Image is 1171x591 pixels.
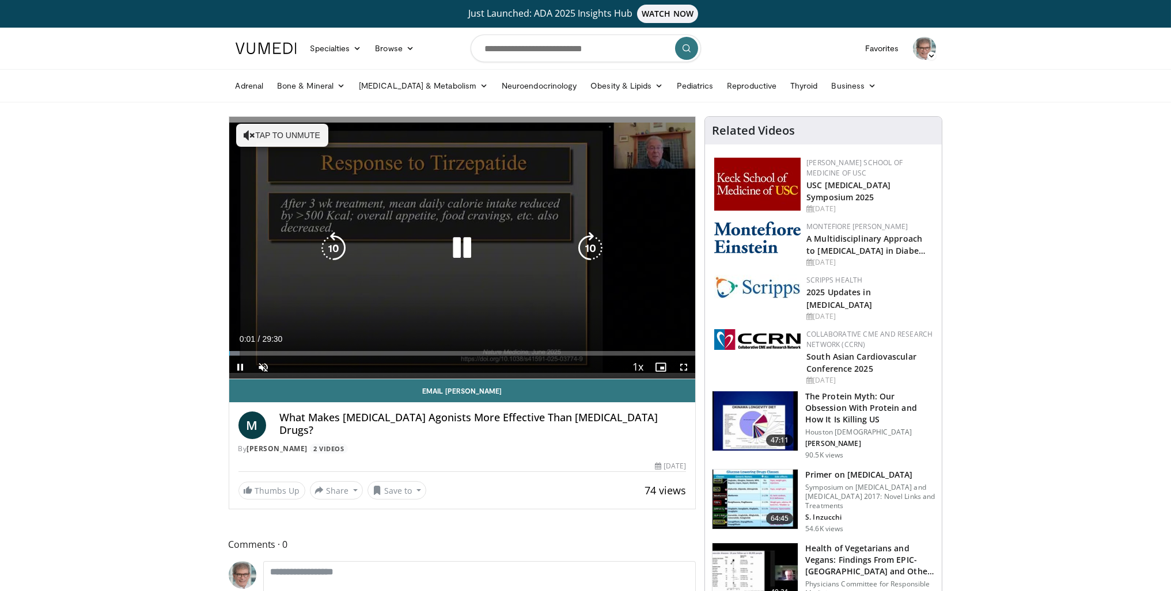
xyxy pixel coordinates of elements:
[238,411,266,439] a: M
[805,483,935,510] p: Symposium on [MEDICAL_DATA] and [MEDICAL_DATA] 2017: Novel Links and Treatments
[806,287,872,310] a: 2025 Updates in [MEDICAL_DATA]
[712,124,795,138] h4: Related Videos
[310,481,363,500] button: Share
[237,5,934,23] a: Just Launched: ADA 2025 Insights HubWATCH NOW
[714,158,801,211] img: 7b941f1f-d101-407a-8bfa-07bd47db01ba.png.150x105_q85_autocrop_double_scale_upscale_version-0.2.jpg
[655,461,686,471] div: [DATE]
[637,5,698,23] span: WATCH NOW
[236,124,328,147] button: Tap to unmute
[583,74,670,97] a: Obesity & Lipids
[238,444,687,454] div: By
[367,481,426,500] button: Save to
[229,356,252,379] button: Pause
[712,391,935,460] a: 47:11 The Protein Myth: Our Obsession With Protein and How It Is Killing US Houston [DEMOGRAPHIC_...
[806,233,926,256] a: A Multidisciplinary Approach to [MEDICAL_DATA] in Diabe…
[229,537,696,552] span: Comments 0
[649,356,672,379] button: Enable picture-in-picture mode
[783,74,825,97] a: Thyroid
[806,158,903,178] a: [PERSON_NAME] School of Medicine of USC
[712,469,935,533] a: 64:45 Primer on [MEDICAL_DATA] Symposium on [MEDICAL_DATA] and [MEDICAL_DATA] 2017: Novel Links a...
[805,391,935,425] h3: The Protein Myth: Our Obsession With Protein and How It Is Killing US
[805,439,935,448] p: [PERSON_NAME]
[714,222,801,253] img: b0142b4c-93a1-4b58-8f91-5265c282693c.png.150x105_q85_autocrop_double_scale_upscale_version-0.2.png
[806,351,916,374] a: South Asian Cardiovascular Conference 2025
[471,35,701,62] input: Search topics, interventions
[805,513,935,522] p: S. Inzucchi
[806,375,933,386] div: [DATE]
[304,37,369,60] a: Specialties
[805,451,843,460] p: 90.5K views
[229,117,696,379] video-js: Video Player
[714,329,801,350] img: a04ee3ba-8487-4636-b0fb-5e8d268f3737.png.150x105_q85_autocrop_double_scale_upscale_version-0.2.png
[229,379,696,402] a: Email [PERSON_NAME]
[713,391,798,451] img: b7b8b05e-5021-418b-a89a-60a270e7cf82.150x105_q85_crop-smart_upscale.jpg
[229,561,256,589] img: Avatar
[229,351,696,356] div: Progress Bar
[280,411,687,436] h4: What Makes [MEDICAL_DATA] Agonists More Effective Than [MEDICAL_DATA] Drugs?
[806,311,933,322] div: [DATE]
[720,74,783,97] a: Reproductive
[805,543,935,577] h3: Health of Vegetarians and Vegans: Findings From EPIC-[GEOGRAPHIC_DATA] and Othe…
[714,275,801,299] img: c9f2b0b7-b02a-4276-a72a-b0cbb4230bc1.jpg.150x105_q85_autocrop_double_scale_upscale_version-0.2.jpg
[805,524,843,533] p: 54.6K views
[310,444,348,453] a: 2 Videos
[270,74,352,97] a: Bone & Mineral
[247,444,308,453] a: [PERSON_NAME]
[495,74,583,97] a: Neuroendocrinology
[252,356,275,379] button: Unmute
[258,334,260,344] span: /
[806,275,862,285] a: Scripps Health
[240,334,255,344] span: 0:01
[368,37,421,60] a: Browse
[806,204,933,214] div: [DATE]
[805,469,935,481] h3: Primer on [MEDICAL_DATA]
[858,37,906,60] a: Favorites
[670,74,721,97] a: Pediatrics
[672,356,695,379] button: Fullscreen
[766,513,794,524] span: 64:45
[825,74,884,97] a: Business
[805,428,935,437] p: Houston [DEMOGRAPHIC_DATA]
[913,37,936,60] img: Avatar
[352,74,495,97] a: [MEDICAL_DATA] & Metabolism
[645,483,686,497] span: 74 views
[806,180,890,203] a: USC [MEDICAL_DATA] Symposium 2025
[262,334,282,344] span: 29:30
[626,356,649,379] button: Playback Rate
[766,434,794,446] span: 47:11
[713,470,798,529] img: 022d2313-3eaa-4549-99ac-ae6801cd1fdc.150x105_q85_crop-smart_upscale.jpg
[806,222,908,231] a: Montefiore [PERSON_NAME]
[806,257,933,268] div: [DATE]
[236,43,297,54] img: VuMedi Logo
[806,329,933,349] a: Collaborative CME and Research Network (CCRN)
[229,74,271,97] a: Adrenal
[238,482,305,500] a: Thumbs Up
